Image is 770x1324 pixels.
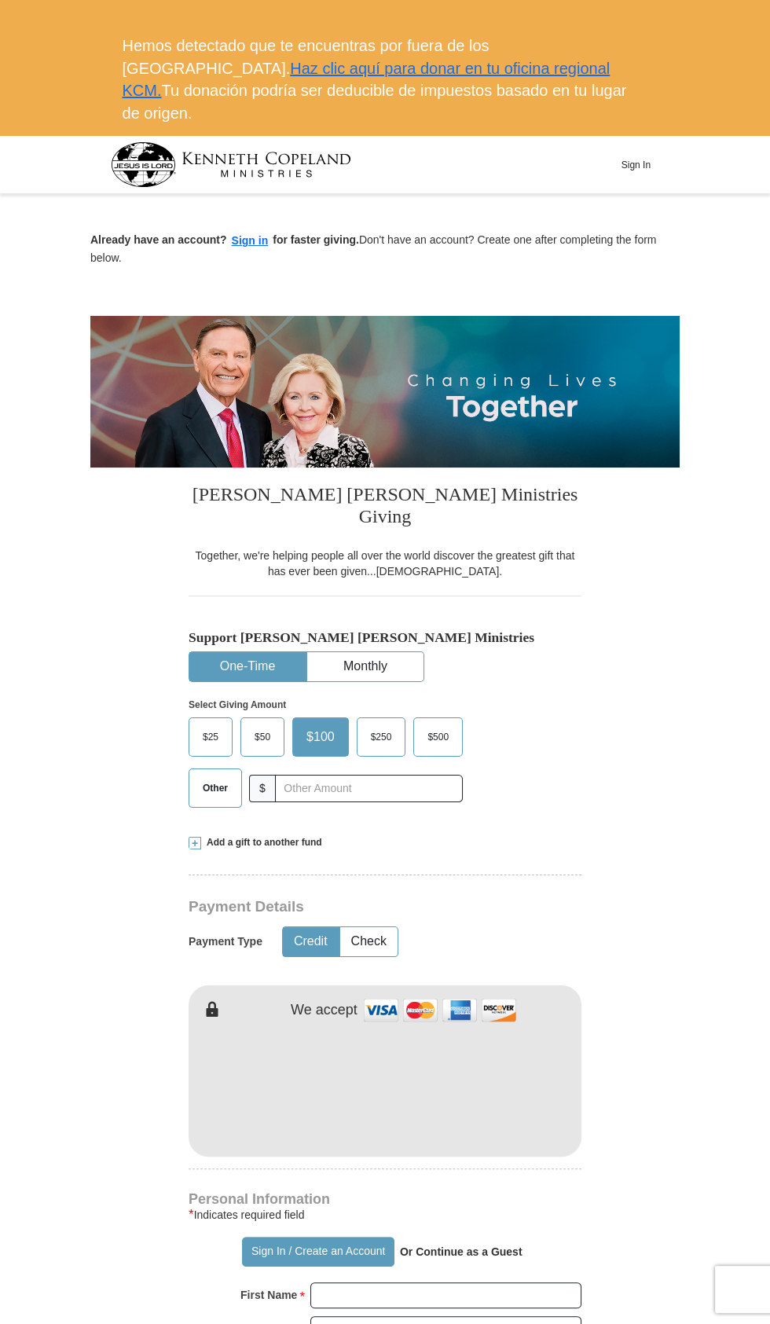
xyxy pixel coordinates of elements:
div: Indicates required field [189,1205,581,1224]
div: Hemos detectado que te encuentras por fuera de los [GEOGRAPHIC_DATA]. Tu donación podría ser dedu... [111,23,660,136]
h5: Payment Type [189,935,262,948]
strong: Already have an account? for faster giving. [90,233,359,246]
h4: We accept [291,1002,357,1019]
img: credit cards accepted [361,993,519,1027]
h3: Payment Details [189,898,589,916]
button: Monthly [307,652,423,681]
span: $50 [247,725,278,749]
button: Credit [283,927,339,956]
p: Don't have an account? Create one after completing the form below. [90,232,680,266]
h4: Personal Information [189,1193,581,1205]
button: One-Time [189,652,306,681]
strong: First Name [240,1284,297,1306]
div: Together, we're helping people all over the world discover the greatest gift that has ever been g... [189,548,581,579]
strong: Or Continue as a Guest [400,1245,522,1258]
span: Other [195,776,236,800]
span: $ [249,775,276,802]
input: Other Amount [275,775,463,802]
h3: [PERSON_NAME] [PERSON_NAME] Ministries Giving [189,468,581,548]
img: kcm-header-logo.svg [111,142,351,187]
button: Check [340,927,398,956]
a: Haz clic aquí para donar en tu oficina regional KCM. [123,60,610,100]
button: Sign in [227,232,273,250]
span: $25 [195,725,226,749]
span: $100 [299,725,343,749]
button: Sign In / Create an Account [242,1237,394,1267]
h5: Support [PERSON_NAME] [PERSON_NAME] Ministries [189,629,581,646]
span: $250 [363,725,400,749]
strong: Select Giving Amount [189,699,286,710]
span: $500 [420,725,456,749]
span: Add a gift to another fund [201,836,322,849]
button: Sign In [612,153,659,178]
